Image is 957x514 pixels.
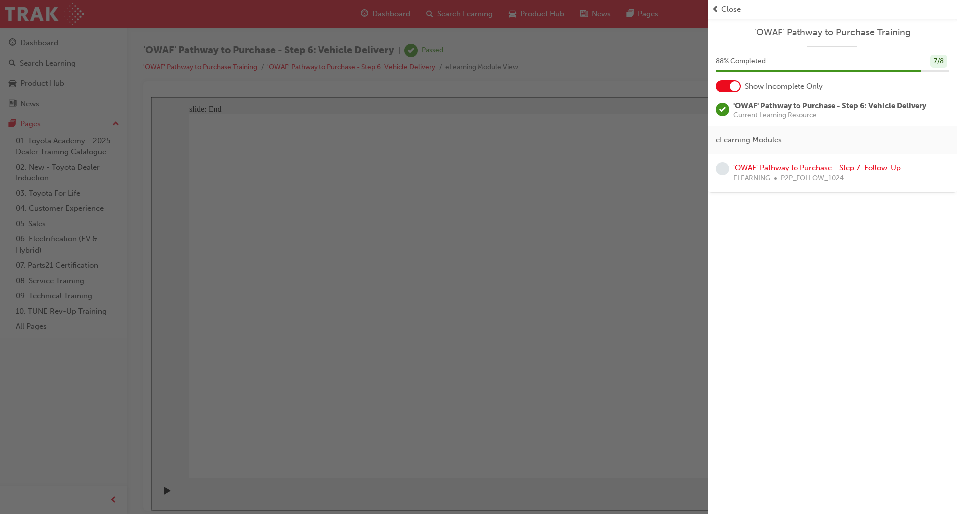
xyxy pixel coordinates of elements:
[712,4,719,15] span: prev-icon
[733,101,926,110] span: 'OWAF' Pathway to Purchase - Step 6: Vehicle Delivery
[716,27,949,38] a: 'OWAF' Pathway to Purchase Training
[721,4,741,15] span: Close
[5,389,22,406] button: Play (Ctrl+Alt+P)
[716,56,766,67] span: 88 % Completed
[716,134,782,146] span: eLearning Modules
[716,103,729,116] span: learningRecordVerb_PASS-icon
[733,163,901,172] a: 'OWAF' Pathway to Purchase - Step 7: Follow-Up
[930,55,947,68] div: 7 / 8
[781,173,844,184] span: P2P_FOLLOW_1024
[716,162,729,175] span: learningRecordVerb_NONE-icon
[745,81,823,92] span: Show Incomplete Only
[5,381,22,413] div: playback controls
[733,112,926,119] span: Current Learning Resource
[712,4,953,15] button: prev-iconClose
[733,173,770,184] span: ELEARNING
